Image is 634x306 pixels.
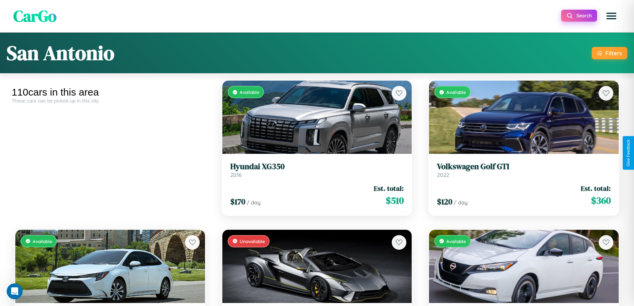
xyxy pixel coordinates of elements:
div: Give Feedback [626,140,631,166]
span: 2022 [437,171,449,178]
span: $ 510 [386,194,404,207]
span: 2016 [230,171,242,178]
button: Open menu [602,7,621,25]
h1: San Antonio [7,39,114,67]
button: Filters [592,47,627,59]
div: These cars can be picked up in this city. [12,98,209,104]
h3: Volkswagen Golf GTI [437,162,611,171]
span: Est. total: [581,183,611,193]
span: Available [33,238,52,244]
span: / day [247,199,261,206]
div: Filters [605,50,622,57]
span: Available [446,238,466,244]
a: Hyundai XG3502016 [230,162,404,178]
span: $ 120 [437,196,452,207]
div: 110 cars in this area [12,87,209,98]
h3: Hyundai XG350 [230,162,404,171]
button: Search [561,10,597,22]
iframe: Intercom live chat [7,283,23,299]
span: CarGo [13,5,57,27]
span: Available [446,89,466,95]
a: Volkswagen Golf GTI2022 [437,162,611,178]
span: Est. total: [374,183,404,193]
span: Search [576,13,592,19]
span: $ 360 [591,194,611,207]
span: Available [240,89,259,95]
span: / day [454,199,468,206]
span: Unavailable [240,238,265,244]
span: $ 170 [230,196,245,207]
